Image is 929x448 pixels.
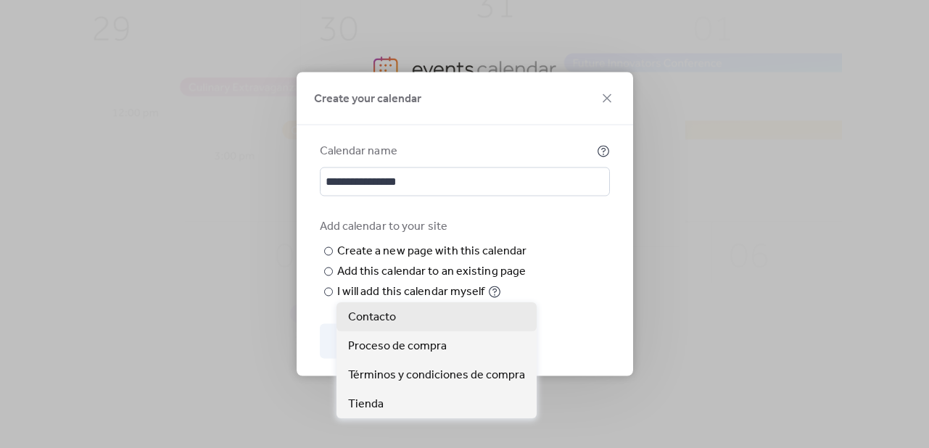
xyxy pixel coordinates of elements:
span: Contacto [348,309,396,326]
span: Tienda [348,396,384,413]
span: Create your calendar [314,91,421,108]
div: I will add this calendar myself [337,283,485,301]
div: Create a new page with this calendar [337,243,527,260]
div: Add this calendar to an existing page [337,263,527,281]
span: Términos y condiciones de compra [348,367,525,384]
div: Add calendar to your site [320,218,607,236]
div: Calendar name [320,143,594,160]
span: Proceso de compra [348,338,447,355]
